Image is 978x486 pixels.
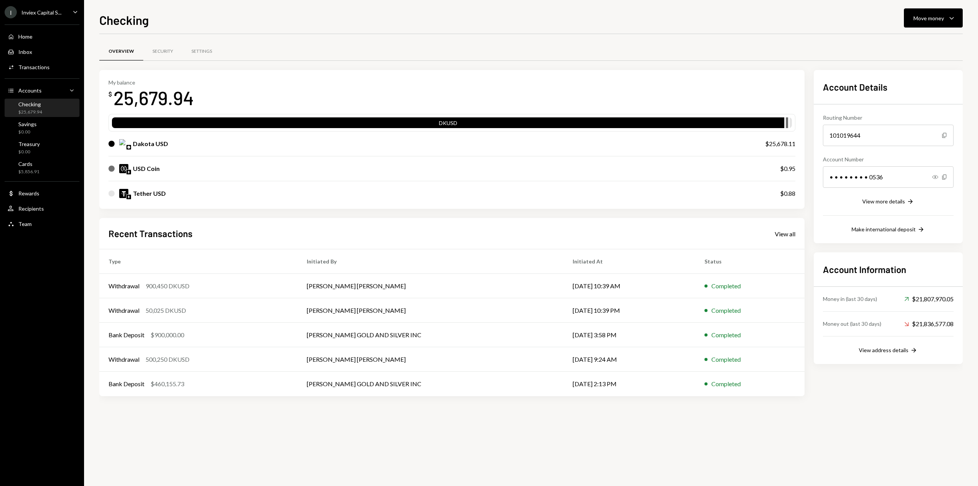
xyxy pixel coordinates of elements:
[823,81,954,93] h2: Account Details
[563,298,696,323] td: [DATE] 10:39 PM
[108,379,144,388] div: Bank Deposit
[823,295,877,303] div: Money in (last 30 days)
[823,263,954,276] h2: Account Information
[126,145,131,150] img: base-mainnet
[823,166,954,188] div: • • • • • • • • 0536
[5,6,17,18] div: I
[126,195,131,199] img: ethereum-mainnet
[18,109,42,115] div: $25,679.94
[5,45,79,59] a: Inbox
[99,12,149,28] h1: Checking
[695,249,805,274] th: Status
[133,164,160,173] div: USD Coin
[18,64,50,70] div: Transactions
[904,319,954,328] div: $21,836,577.08
[112,119,784,130] div: DKUSD
[108,306,139,315] div: Withdrawal
[711,355,741,364] div: Completed
[151,330,184,340] div: $900,000.00
[563,249,696,274] th: Initiated At
[852,226,925,234] button: Make international deposit
[711,330,741,340] div: Completed
[143,42,182,61] a: Security
[108,90,112,98] div: $
[108,48,134,55] div: Overview
[823,114,954,122] div: Routing Number
[711,306,741,315] div: Completed
[5,186,79,200] a: Rewards
[775,229,795,238] a: View all
[5,158,79,177] a: Cards$5,856.91
[146,355,189,364] div: 500,250 DKUSD
[18,101,42,107] div: Checking
[862,198,914,206] button: View more details
[18,169,39,175] div: $5,856.91
[119,164,128,173] img: USDC
[859,346,918,355] button: View address details
[18,33,32,40] div: Home
[711,379,741,388] div: Completed
[18,205,44,212] div: Recipients
[5,99,79,117] a: Checking$25,679.94
[133,139,168,148] div: Dakota USD
[108,355,139,364] div: Withdrawal
[859,347,908,353] div: View address details
[563,372,696,396] td: [DATE] 2:13 PM
[5,29,79,43] a: Home
[146,281,189,291] div: 900,450 DKUSD
[108,281,139,291] div: Withdrawal
[151,379,184,388] div: $460,155.73
[108,330,144,340] div: Bank Deposit
[18,149,40,155] div: $0.00
[298,298,563,323] td: [PERSON_NAME] [PERSON_NAME]
[18,121,37,127] div: Savings
[5,119,79,137] a: Savings$0.00
[18,129,37,135] div: $0.00
[99,249,298,274] th: Type
[182,42,221,61] a: Settings
[119,139,128,148] img: DKUSD
[18,161,39,167] div: Cards
[780,164,795,173] div: $0.95
[18,49,32,55] div: Inbox
[298,347,563,372] td: [PERSON_NAME] [PERSON_NAME]
[298,323,563,347] td: [PERSON_NAME] GOLD AND SILVER INC
[5,83,79,97] a: Accounts
[775,230,795,238] div: View all
[108,227,193,240] h2: Recent Transactions
[563,274,696,298] td: [DATE] 10:39 AM
[862,198,905,205] div: View more details
[823,125,954,146] div: 101019644
[5,60,79,74] a: Transactions
[904,8,963,28] button: Move money
[5,217,79,231] a: Team
[852,226,916,232] div: Make international deposit
[904,294,954,304] div: $21,807,970.05
[113,86,194,110] div: 25,679.94
[298,274,563,298] td: [PERSON_NAME] [PERSON_NAME]
[191,48,212,55] div: Settings
[18,87,42,94] div: Accounts
[99,42,143,61] a: Overview
[765,139,795,148] div: $25,678.11
[823,320,881,328] div: Money out (last 30 days)
[5,138,79,157] a: Treasury$0.00
[5,202,79,215] a: Recipients
[18,190,39,197] div: Rewards
[108,79,194,86] div: My balance
[298,249,563,274] th: Initiated By
[563,323,696,347] td: [DATE] 3:58 PM
[298,372,563,396] td: [PERSON_NAME] GOLD AND SILVER INC
[711,281,741,291] div: Completed
[563,347,696,372] td: [DATE] 9:24 AM
[152,48,173,55] div: Security
[133,189,166,198] div: Tether USD
[126,170,131,174] img: ethereum-mainnet
[18,221,32,227] div: Team
[780,189,795,198] div: $0.88
[146,306,186,315] div: 50,025 DKUSD
[21,9,62,16] div: Inviex Capital S...
[913,14,944,22] div: Move money
[823,155,954,163] div: Account Number
[119,189,128,198] img: USDT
